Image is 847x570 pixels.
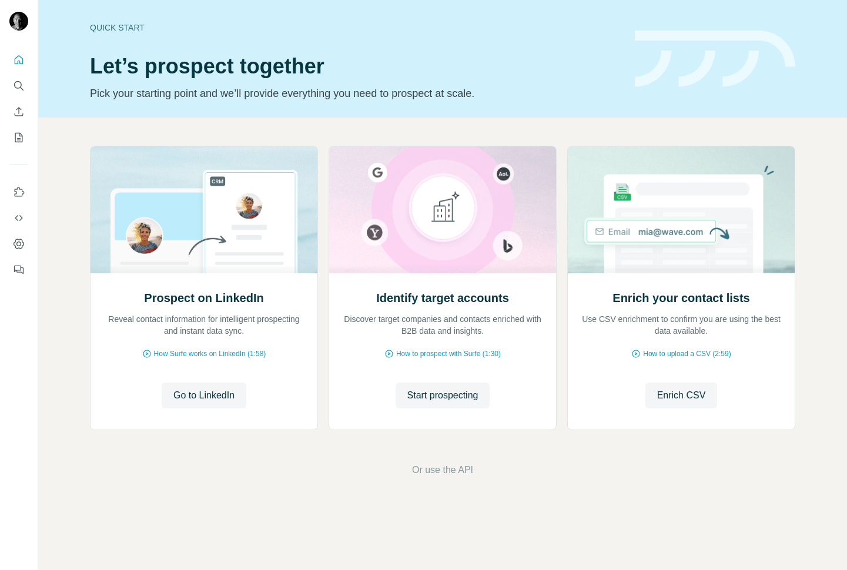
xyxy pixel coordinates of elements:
img: banner [635,31,795,88]
button: Search [9,75,28,96]
button: Start prospecting [396,383,490,408]
span: How to prospect with Surfe (1:30) [396,348,501,359]
span: Enrich CSV [657,388,706,403]
button: Enrich CSV [645,383,718,408]
button: Dashboard [9,233,28,254]
button: Go to LinkedIn [162,383,246,408]
h1: Let’s prospect together [90,55,621,78]
button: Or use the API [412,463,473,477]
button: My lists [9,127,28,148]
h2: Identify target accounts [376,290,509,306]
img: Enrich your contact lists [567,146,795,273]
img: Prospect on LinkedIn [90,146,318,273]
p: Pick your starting point and we’ll provide everything you need to prospect at scale. [90,85,621,102]
p: Discover target companies and contacts enriched with B2B data and insights. [341,313,544,337]
p: Reveal contact information for intelligent prospecting and instant data sync. [102,313,306,337]
span: How to upload a CSV (2:59) [643,348,731,359]
button: Use Surfe on LinkedIn [9,182,28,203]
button: Feedback [9,259,28,280]
h2: Enrich your contact lists [612,290,749,306]
span: Start prospecting [407,388,478,403]
button: Use Surfe API [9,207,28,229]
img: Avatar [9,12,28,31]
span: How Surfe works on LinkedIn (1:58) [154,348,266,359]
div: Quick start [90,22,621,33]
span: Go to LinkedIn [173,388,235,403]
button: Enrich CSV [9,101,28,122]
img: Identify target accounts [329,146,557,273]
button: Quick start [9,49,28,71]
h2: Prospect on LinkedIn [144,290,263,306]
p: Use CSV enrichment to confirm you are using the best data available. [580,313,783,337]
